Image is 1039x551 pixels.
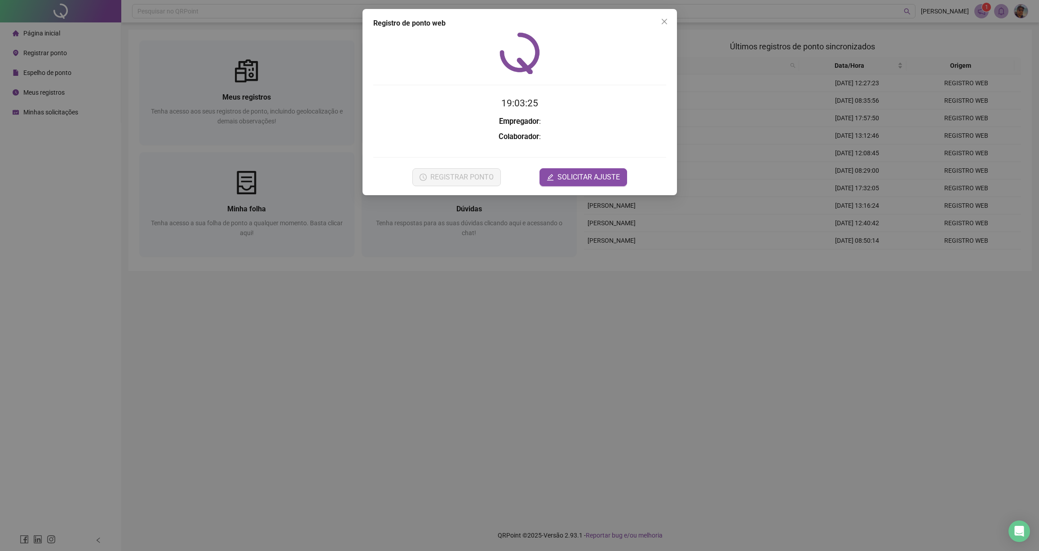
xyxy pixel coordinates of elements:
div: Registro de ponto web [373,18,666,29]
img: QRPoint [500,32,540,74]
span: SOLICITAR AJUSTE [557,172,620,183]
div: Open Intercom Messenger [1008,520,1030,542]
span: edit [547,174,554,181]
time: 19:03:25 [501,98,538,109]
strong: Colaborador [499,132,539,141]
strong: Empregador [499,117,539,126]
h3: : [373,116,666,127]
button: Close [657,14,672,29]
h3: : [373,131,666,143]
span: close [661,18,668,25]
button: editSOLICITAR AJUSTE [539,168,627,186]
button: REGISTRAR PONTO [412,168,500,186]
